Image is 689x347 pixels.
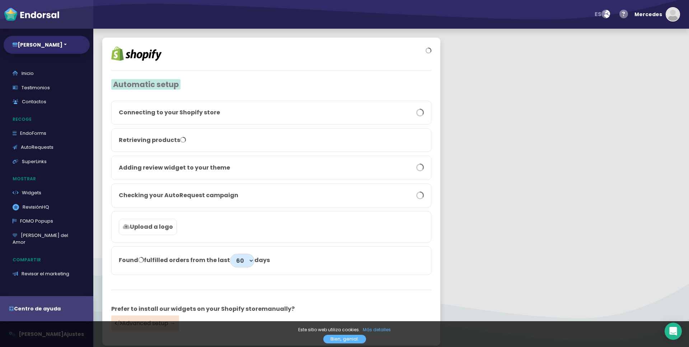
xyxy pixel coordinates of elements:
[4,284,93,298] p: Más
[4,126,90,141] a: EndoForms
[4,7,60,22] img: endorsal-logo-white@2x.png
[119,191,346,200] p: Checking your AutoRequest campaign
[119,136,346,144] p: Retrieving products
[363,327,391,333] a: Más detalles
[111,79,181,90] span: Automatic setup
[111,305,431,313] p: Prefer to install our widgets on your Shopify store
[4,140,90,155] a: AutoRequests
[262,305,295,313] span: manually?
[119,254,346,267] p: Found fulfilled orders from the last days
[4,95,90,109] a: Contactos
[4,186,90,200] a: Widgets
[4,36,90,54] button: [PERSON_NAME]
[4,200,90,214] a: RevisiónHQ
[631,4,680,25] button: Mercedes
[4,81,90,95] a: Testimonios
[119,163,346,172] p: Adding review widget to your theme
[4,155,90,169] a: SuperLinks
[119,108,346,117] p: Connecting to your Shopify store
[665,323,682,340] div: Open Intercom Messenger
[111,315,179,331] span: Advanced setup →
[666,8,679,21] img: default-avatar.jpg
[4,228,90,249] a: [PERSON_NAME] del Amor
[4,66,90,81] a: Inicio
[4,253,93,267] p: Compartir
[4,267,90,281] a: Revisar el marketing
[4,113,93,126] p: Recoge
[4,214,90,228] a: FOMO Popups
[595,10,601,18] span: es
[590,7,615,22] button: es
[298,327,360,333] span: Este sitio web utiliza cookies.
[634,4,662,25] div: Mercedes
[111,47,162,61] img: shopify.com-logo.png
[4,172,93,186] p: Mostrar
[323,335,366,343] a: Bien, genial.
[123,223,173,231] p: Upload a logo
